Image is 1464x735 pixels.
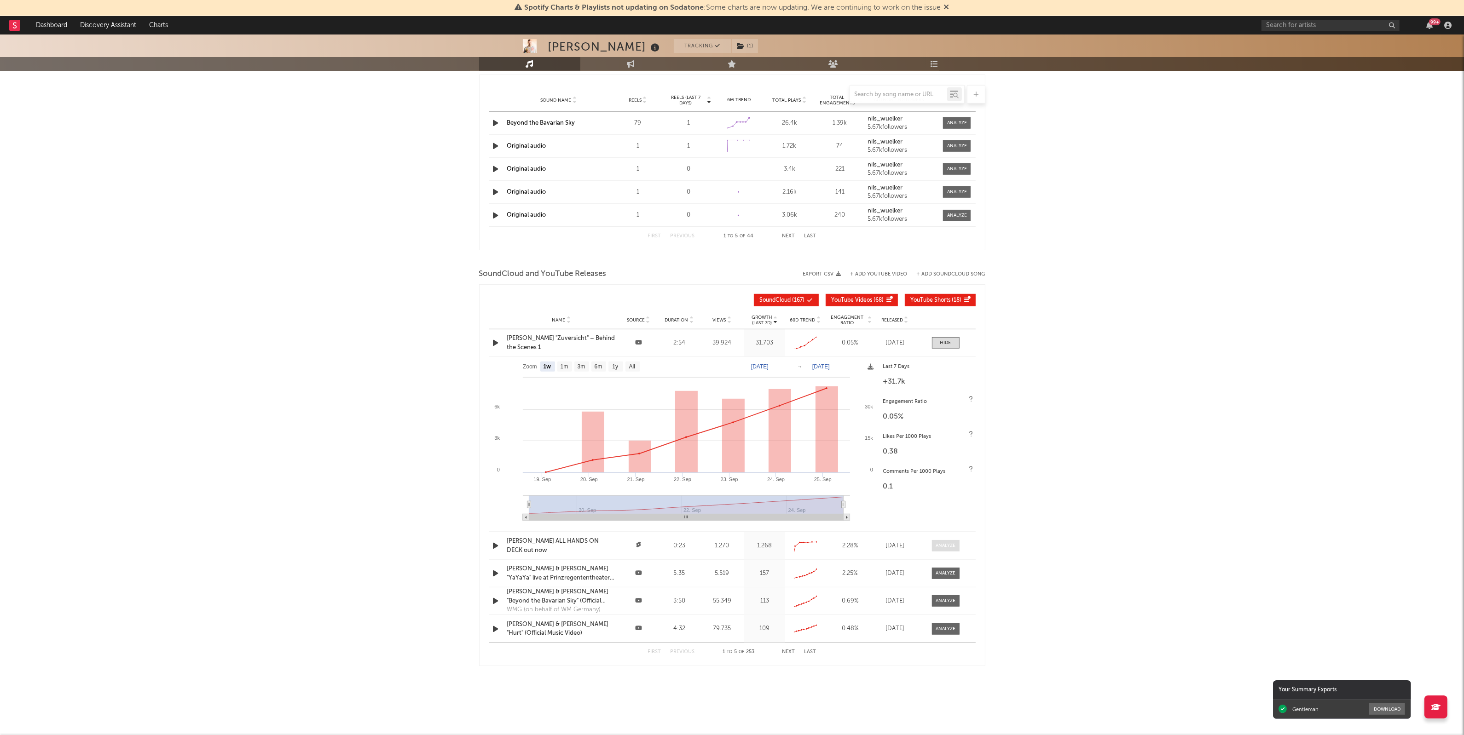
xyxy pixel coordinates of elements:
[790,317,816,323] span: 60D Trend
[665,119,712,128] div: 1
[826,294,898,306] button: YouTube Videos(68)
[817,211,863,220] div: 240
[29,16,74,34] a: Dashboard
[746,597,783,606] div: 113
[767,477,785,482] text: 24. Sep
[720,477,738,482] text: 23. Sep
[671,649,695,655] button: Previous
[944,4,949,11] span: Dismiss
[782,234,795,239] button: Next
[1273,680,1411,700] div: Your Summary Exports
[525,4,941,11] span: : Some charts are now updating. We are continuing to work on the issue
[507,605,601,614] div: WMG (on behalf of WM Germany)
[868,185,903,191] strong: nils_wuelker
[883,362,971,373] div: Last 7 Days
[629,364,635,370] text: All
[917,272,985,277] button: + Add SoundCloud Song
[803,271,841,277] button: Export CSV
[740,234,745,238] span: of
[665,211,712,220] div: 0
[746,339,783,348] div: 31.703
[577,364,585,370] text: 3m
[828,624,872,633] div: 0.48 %
[850,91,947,98] input: Search by song name or URL
[615,165,661,174] div: 1
[766,211,812,220] div: 3.06k
[702,597,742,606] div: 55.349
[832,298,884,303] span: ( 68 )
[507,334,616,352] a: [PERSON_NAME] "Zuversicht" – Behind the Scenes 1
[832,298,873,303] span: YouTube Videos
[754,294,819,306] button: SoundCloud(167)
[746,541,783,551] div: 1.268
[615,188,661,197] div: 1
[661,624,698,633] div: 4:32
[804,649,816,655] button: Last
[766,188,812,197] div: 2.16k
[1261,20,1400,31] input: Search for artists
[841,272,908,277] div: + Add YouTube Video
[494,404,500,409] text: 6k
[877,597,914,606] div: [DATE]
[615,211,661,220] div: 1
[870,467,873,472] text: 0
[851,272,908,277] button: + Add YouTube Video
[627,477,644,482] text: 21. Sep
[712,317,726,323] span: Views
[828,569,872,578] div: 2.25 %
[752,320,772,326] p: (Last 7d)
[752,315,772,320] p: Growth
[665,317,688,323] span: Duration
[594,364,602,370] text: 6m
[817,142,863,151] div: 74
[868,139,937,145] a: nils_wuelker
[507,620,616,638] a: [PERSON_NAME] & [PERSON_NAME] "Hurt" (Official Music Video)
[702,339,742,348] div: 39.924
[746,624,783,633] div: 109
[507,587,616,605] div: [PERSON_NAME] & [PERSON_NAME] "Beyond the Bavarian Sky" (Official Music Video)
[868,162,937,168] a: nils_wuelker
[560,364,568,370] text: 1m
[648,234,661,239] button: First
[661,541,698,551] div: 0:23
[727,650,732,654] span: to
[760,298,791,303] span: SoundCloud
[507,143,546,149] a: Original audio
[868,162,903,168] strong: nils_wuelker
[751,363,769,370] text: [DATE]
[615,142,661,151] div: 1
[702,569,742,578] div: 5.519
[674,477,691,482] text: 22. Sep
[868,208,937,214] a: nils_wuelker
[661,339,698,348] div: 2:54
[883,396,971,408] div: Engagement Ratio
[479,269,607,280] span: SoundCloud and YouTube Releases
[868,139,903,145] strong: nils_wuelker
[507,537,616,555] a: [PERSON_NAME] ALL HANDS ON DECK out now
[868,124,937,131] div: 5.67k followers
[1426,22,1433,29] button: 99+
[883,446,971,457] div: 0.38
[731,39,758,53] span: ( 1 )
[804,234,816,239] button: Last
[865,404,873,409] text: 30k
[911,298,951,303] span: YouTube Shorts
[868,216,937,223] div: 5.67k followers
[665,188,712,197] div: 0
[507,120,575,126] a: Beyond the Bavarian Sky
[497,467,499,472] text: 0
[908,272,985,277] button: + Add SoundCloud Song
[817,119,863,128] div: 1.39k
[883,481,971,492] div: 0.1
[661,597,698,606] div: 3:50
[713,647,764,658] div: 1 5 253
[877,339,914,348] div: [DATE]
[702,624,742,633] div: 79.735
[674,39,731,53] button: Tracking
[494,435,500,441] text: 3k
[732,39,758,53] button: (1)
[782,649,795,655] button: Next
[883,431,971,442] div: Likes Per 1000 Plays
